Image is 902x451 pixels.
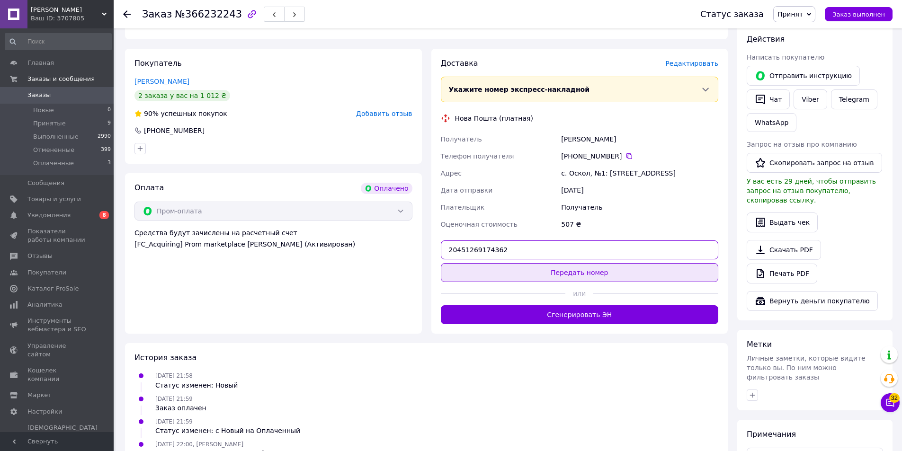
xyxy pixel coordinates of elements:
[144,110,159,117] span: 90%
[101,146,111,154] span: 399
[747,53,824,61] span: Написать покупателю
[123,9,131,19] div: Вернуться назад
[134,183,164,192] span: Оплата
[777,10,803,18] span: Принят
[441,135,482,143] span: Получатель
[33,159,74,168] span: Оплаченные
[27,268,66,277] span: Покупатели
[559,199,720,216] div: Получатель
[5,33,112,50] input: Поиск
[27,252,53,260] span: Отзывы
[180,21,266,29] span: Каталог ProSale: 41.83 ₴
[559,216,720,233] div: 507 ₴
[107,119,111,128] span: 9
[27,179,64,187] span: Сообщения
[832,11,885,18] span: Заказ выполнен
[27,75,95,83] span: Заказы и сообщения
[33,133,79,141] span: Выполненные
[747,141,857,148] span: Запрос на отзыв про компанию
[27,366,88,383] span: Кошелек компании
[155,372,193,379] span: [DATE] 21:58
[31,14,114,23] div: Ваш ID: 3707805
[134,59,182,68] span: Покупатель
[27,284,79,293] span: Каталог ProSale
[441,305,719,324] button: Сгенерировать ЭН
[747,35,785,44] span: Действия
[441,240,719,259] input: Номер экспресс-накладной
[143,126,205,135] div: [PHONE_NUMBER]
[747,153,882,173] button: Скопировать запрос на отзыв
[441,263,719,282] button: Передать номер
[175,9,242,20] span: №366232243
[565,289,593,298] span: или
[134,239,412,249] div: [FC_Acquiring] Prom marketplace [PERSON_NAME] (Активирован)
[747,89,790,109] button: Чат
[27,211,71,220] span: Уведомления
[361,183,412,194] div: Оплачено
[155,418,193,425] span: [DATE] 21:59
[747,354,866,381] span: Личные заметки, которые видите только вы. По ним можно фильтровать заказы
[700,9,764,19] div: Статус заказа
[747,340,772,349] span: Метки
[441,221,518,228] span: Оценочная стоимость
[665,60,718,67] span: Редактировать
[134,228,412,249] div: Средства будут зачислены на расчетный счет
[27,195,81,203] span: Товары и услуги
[561,151,718,161] div: [PHONE_NUMBER]
[33,119,66,128] span: Принятые
[441,203,485,211] span: Плательщик
[747,66,860,86] button: Отправить инструкцию
[98,133,111,141] span: 2990
[825,7,893,21] button: Заказ выполнен
[559,182,720,199] div: [DATE]
[441,169,462,177] span: Адрес
[134,90,230,101] div: 2 заказа у вас на 1 012 ₴
[155,426,300,435] div: Статус изменен: с Новый на Оплаченный
[155,441,243,448] span: [DATE] 22:00, [PERSON_NAME]
[27,317,88,334] span: Инструменты вебмастера и SEO
[441,186,493,194] span: Дата отправки
[155,380,238,390] div: Статус изменен: Новый
[449,86,590,93] span: Укажите номер экспресс-накладной
[27,59,54,67] span: Главная
[747,177,876,204] span: У вас есть 29 дней, чтобы отправить запрос на отзыв покупателю, скопировав ссылку.
[155,403,206,413] div: Заказ оплачен
[134,109,227,118] div: успешных покупок
[747,113,796,132] a: WhatsApp
[27,342,88,359] span: Управление сайтом
[134,78,189,85] a: [PERSON_NAME]
[27,391,52,399] span: Маркет
[559,165,720,182] div: с. Оскол, №1: [STREET_ADDRESS]
[356,110,412,117] span: Добавить отзыв
[747,212,818,232] button: Выдать чек
[155,396,193,402] span: [DATE] 21:59
[747,240,821,260] a: Скачать PDF
[33,106,54,115] span: Новые
[441,59,478,68] span: Доставка
[31,6,102,14] span: nyro
[27,91,51,99] span: Заказы
[27,407,62,416] span: Настройки
[794,89,827,109] a: Viber
[747,291,878,311] button: Вернуть деньги покупателю
[453,114,536,123] div: Нова Пошта (платная)
[142,9,172,20] span: Заказ
[831,89,877,109] a: Telegram
[27,424,98,450] span: [DEMOGRAPHIC_DATA] и счета
[881,393,900,412] button: Чат с покупателем32
[559,131,720,148] div: [PERSON_NAME]
[747,430,796,439] span: Примечания
[27,301,63,309] span: Аналитика
[747,264,817,283] a: Печать PDF
[107,159,111,168] span: 3
[33,146,74,154] span: Отмененные
[27,227,88,244] span: Показатели работы компании
[889,393,900,403] span: 32
[134,353,196,362] span: История заказа
[441,152,514,160] span: Телефон получателя
[107,106,111,115] span: 0
[99,211,109,219] span: 8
